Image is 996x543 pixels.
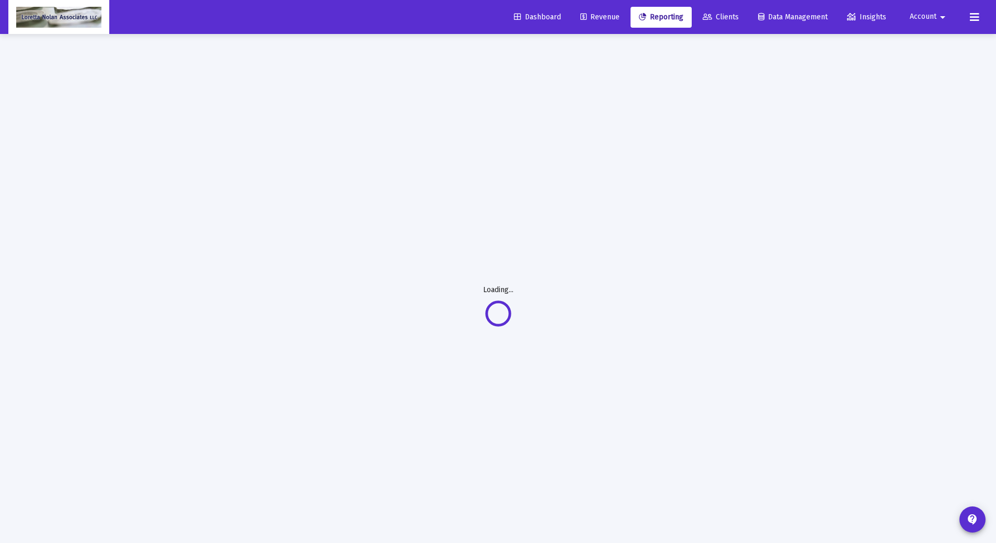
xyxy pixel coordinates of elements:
[580,13,620,21] span: Revenue
[703,13,739,21] span: Clients
[897,6,961,27] button: Account
[514,13,561,21] span: Dashboard
[694,7,747,28] a: Clients
[758,13,828,21] span: Data Management
[572,7,628,28] a: Revenue
[506,7,569,28] a: Dashboard
[847,13,886,21] span: Insights
[639,13,683,21] span: Reporting
[936,7,949,28] mat-icon: arrow_drop_down
[750,7,836,28] a: Data Management
[839,7,895,28] a: Insights
[16,7,101,28] img: Dashboard
[966,513,979,526] mat-icon: contact_support
[910,13,936,21] span: Account
[631,7,692,28] a: Reporting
